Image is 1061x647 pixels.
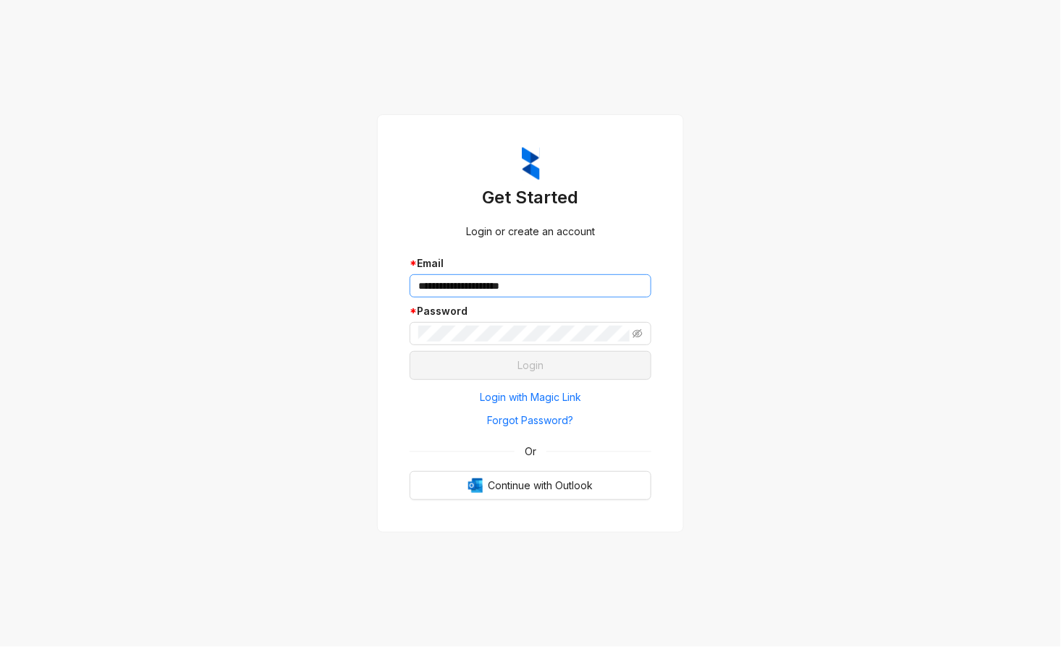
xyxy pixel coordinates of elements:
[410,471,651,500] button: OutlookContinue with Outlook
[489,478,593,494] span: Continue with Outlook
[480,389,581,405] span: Login with Magic Link
[522,147,540,180] img: ZumaIcon
[633,329,643,339] span: eye-invisible
[515,444,546,460] span: Or
[410,224,651,240] div: Login or create an account
[410,255,651,271] div: Email
[410,186,651,209] h3: Get Started
[410,386,651,409] button: Login with Magic Link
[468,478,483,493] img: Outlook
[410,351,651,380] button: Login
[410,303,651,319] div: Password
[488,413,574,428] span: Forgot Password?
[410,409,651,432] button: Forgot Password?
